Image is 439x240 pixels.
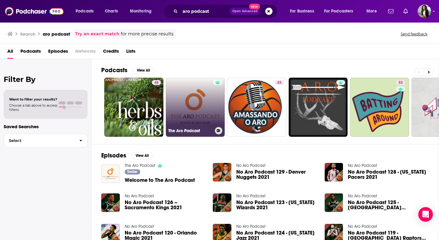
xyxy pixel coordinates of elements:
input: Search podcasts, credits, & more... [180,6,230,16]
span: More [366,7,377,16]
img: No Aro Podcast 125 - Brooklyn Nets 2021 [325,193,343,212]
a: 43 [227,78,286,137]
button: View All [131,152,153,159]
a: No Aro Podcast 129 - Denver Nuggets 2021 [236,169,317,180]
a: Lists [126,46,135,59]
h3: Search [20,31,35,37]
span: Charts [105,7,118,16]
span: 53 [398,80,403,86]
span: 43 [277,80,281,86]
a: Try an exact match [75,30,120,37]
span: Trailer [127,170,137,174]
span: Open Advanced [232,10,258,13]
span: Select [4,139,74,143]
span: Want to filter your results? [9,97,57,101]
span: Choose a tab above to access filters. [9,103,57,112]
img: No Aro Podcast 128 - Indiana Pacers 2021 [325,163,343,182]
img: Podchaser - Follow, Share and Rate Podcasts [5,5,63,17]
a: No Aro Podcast [125,193,154,199]
img: No Aro Podcast 126 – Sacramento Kings 2021 [101,193,120,212]
img: No Aro Podcast 123 - Washington Wizards 2021 [213,193,231,212]
div: Open Intercom Messenger [418,207,433,222]
button: Select [4,134,87,147]
a: No Aro Podcast [348,193,377,199]
button: open menu [320,6,362,16]
a: 43 [275,80,284,85]
img: Welcome to The Aro Podcast [101,164,120,183]
button: Open AdvancedNew [230,8,260,15]
h3: The Aro Podcast [168,128,212,133]
button: open menu [362,6,384,16]
a: No Aro Podcast 125 - Brooklyn Nets 2021 [348,200,429,210]
a: No Aro Podcast [236,193,266,199]
a: No Aro Podcast [125,224,154,229]
a: 48 [152,80,161,85]
img: User Profile [418,5,431,18]
span: No Aro Podcast 125 - [GEOGRAPHIC_DATA][PERSON_NAME] 2021 [348,200,429,210]
img: No Aro Podcast 129 - Denver Nuggets 2021 [213,163,231,182]
a: EpisodesView All [101,152,153,159]
a: No Aro Podcast 123 - Washington Wizards 2021 [236,200,317,210]
h2: Episodes [101,152,126,159]
span: Podcasts [76,7,94,16]
span: New [249,4,260,9]
a: The Aro Podcast [166,78,225,137]
a: Podcasts [20,46,41,59]
span: for more precise results [121,30,173,37]
a: No Aro Podcast [236,163,266,168]
button: open menu [126,6,159,16]
div: Search podcasts, credits, & more... [169,4,284,18]
a: 53 [396,80,405,85]
button: Send feedback [399,31,429,37]
a: Episodes [48,46,68,59]
button: Show profile menu [418,5,431,18]
a: No Aro Podcast 128 - Indiana Pacers 2021 [348,169,429,180]
a: 53 [350,78,409,137]
button: open menu [71,6,102,16]
a: The Aro Podcast [125,163,155,168]
a: No Aro Podcast [348,224,377,229]
span: For Podcasters [324,7,353,16]
span: No Aro Podcast 123 - [US_STATE] Wizards 2021 [236,200,317,210]
a: Credits [103,46,119,59]
a: Show notifications dropdown [386,6,396,16]
a: No Aro Podcast [348,163,377,168]
h2: Filter By [4,75,87,84]
span: Monitoring [130,7,152,16]
p: Saved Searches [4,124,87,129]
h3: aro podcast [43,31,70,37]
span: For Business [290,7,314,16]
a: 48 [104,78,163,137]
a: No Aro Podcast 126 – Sacramento Kings 2021 [125,200,206,210]
h2: Podcasts [101,66,127,74]
span: Logged in as ElizabethCole [418,5,431,18]
a: Charts [101,6,122,16]
a: No Aro Podcast [236,224,266,229]
span: 48 [154,80,159,86]
button: open menu [286,6,322,16]
a: PodcastsView All [101,66,154,74]
a: Show notifications dropdown [401,6,410,16]
a: All [7,46,13,59]
span: No Aro Podcast 128 - [US_STATE] Pacers 2021 [348,169,429,180]
span: Networks [75,46,96,59]
button: View All [132,67,154,74]
a: Welcome to The Aro Podcast [125,178,195,183]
